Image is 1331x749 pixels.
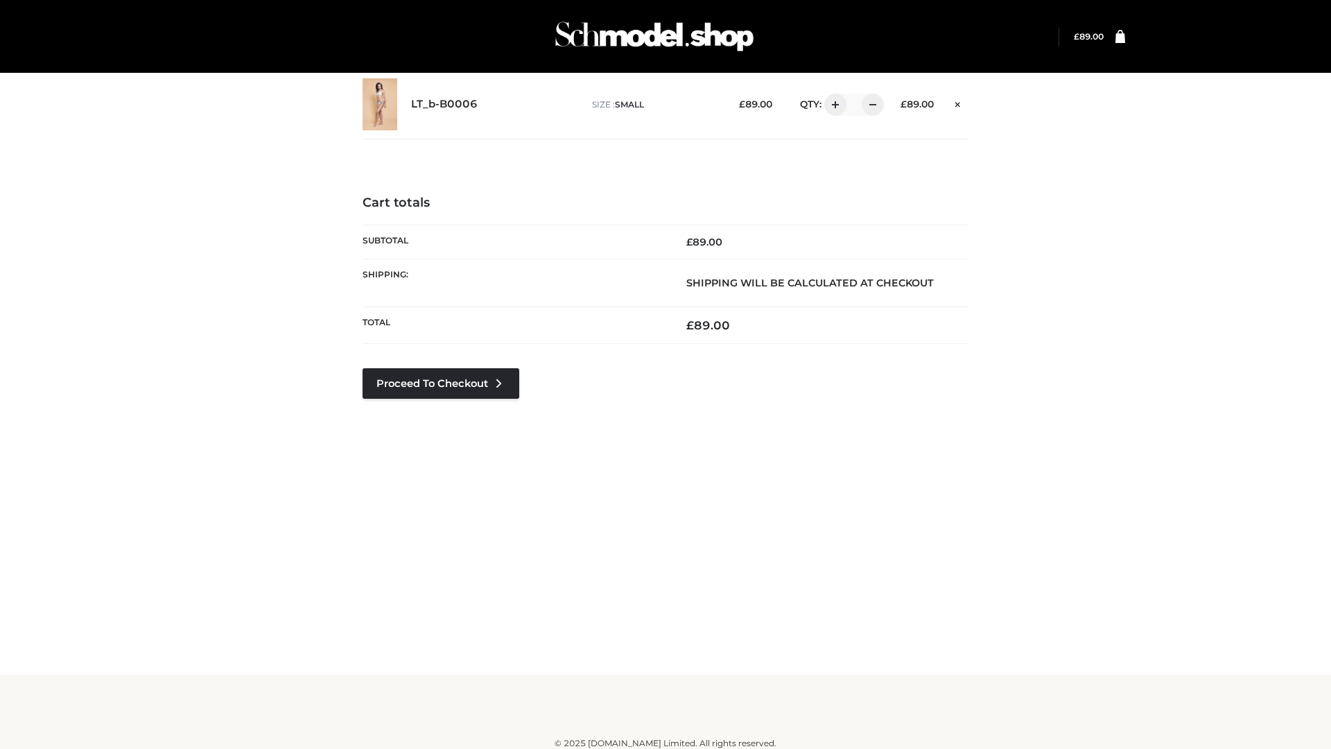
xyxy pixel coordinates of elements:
[363,78,397,130] img: LT_b-B0006 - SMALL
[739,98,772,110] bdi: 89.00
[1074,31,1079,42] span: £
[363,259,665,307] th: Shipping:
[411,98,478,111] a: LT_b-B0006
[901,98,907,110] span: £
[901,98,934,110] bdi: 89.00
[1074,31,1104,42] bdi: 89.00
[686,318,694,332] span: £
[615,99,644,110] span: SMALL
[686,236,693,248] span: £
[592,98,717,111] p: size :
[363,196,968,211] h4: Cart totals
[550,9,758,64] img: Schmodel Admin 964
[686,318,730,332] bdi: 89.00
[686,277,934,289] strong: Shipping will be calculated at checkout
[948,94,968,112] a: Remove this item
[1074,31,1104,42] a: £89.00
[786,94,879,116] div: QTY:
[739,98,745,110] span: £
[363,307,665,344] th: Total
[363,368,519,399] a: Proceed to Checkout
[363,225,665,259] th: Subtotal
[686,236,722,248] bdi: 89.00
